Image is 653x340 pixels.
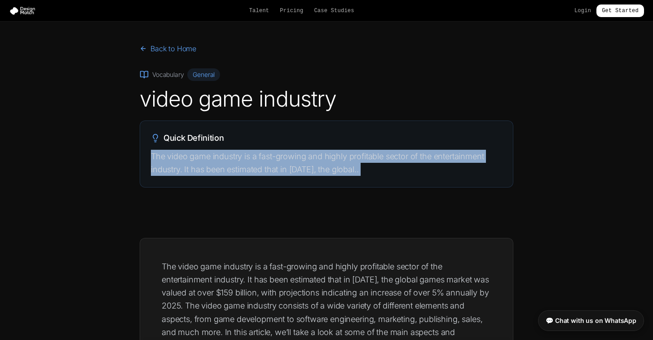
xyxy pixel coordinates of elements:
[596,4,644,17] a: Get Started
[574,7,591,14] a: Login
[151,150,502,176] p: The video game industry is a fast-growing and highly profitable sector of the entertainment indus...
[151,132,502,144] h2: Quick Definition
[187,68,220,81] span: General
[280,7,303,14] a: Pricing
[140,88,513,110] h1: video game industry
[249,7,269,14] a: Talent
[314,7,354,14] a: Case Studies
[152,70,184,79] span: Vocabulary
[140,43,196,54] a: Back to Home
[9,6,40,15] img: Design Match
[538,310,644,331] a: 💬 Chat with us on WhatsApp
